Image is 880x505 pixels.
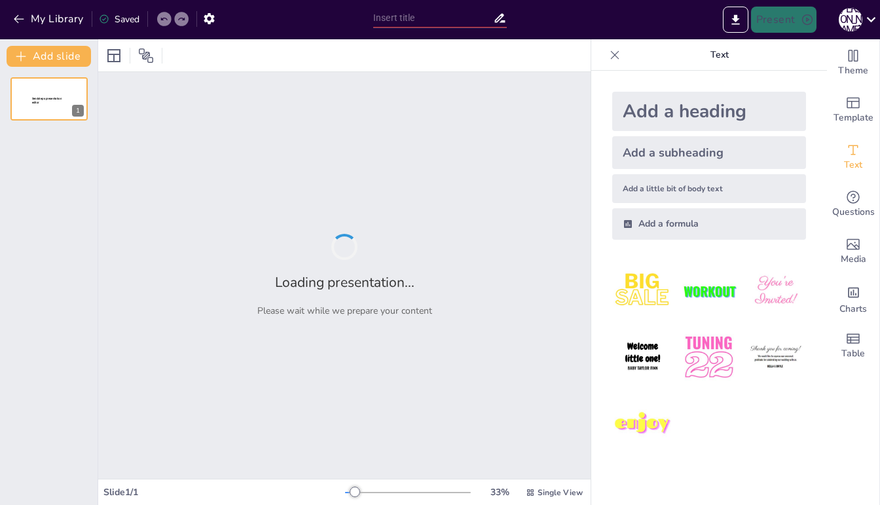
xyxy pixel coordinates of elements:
[723,7,748,33] button: Export to PowerPoint
[839,302,867,316] span: Charts
[745,327,806,388] img: 6.jpeg
[373,9,493,28] input: Insert title
[72,105,84,117] div: 1
[275,273,414,291] h2: Loading presentation...
[103,45,124,66] div: Layout
[10,77,88,121] div: 1
[103,486,345,498] div: Slide 1 / 1
[844,158,862,172] span: Text
[484,486,515,498] div: 33 %
[838,64,868,78] span: Theme
[612,261,673,322] img: 1.jpeg
[827,39,879,86] div: Change the overall theme
[625,39,814,71] p: Text
[745,261,806,322] img: 3.jpeg
[32,97,62,104] span: Sendsteps presentation editor
[678,327,739,388] img: 5.jpeg
[612,394,673,455] img: 7.jpeg
[99,13,139,26] div: Saved
[839,7,862,33] button: [PERSON_NAME]
[827,134,879,181] div: Add text boxes
[839,8,862,31] div: [PERSON_NAME]
[612,208,806,240] div: Add a formula
[7,46,91,67] button: Add slide
[827,181,879,228] div: Get real-time input from your audience
[834,111,873,125] span: Template
[257,305,432,317] p: Please wait while we prepare your content
[612,92,806,131] div: Add a heading
[827,228,879,275] div: Add images, graphics, shapes or video
[827,322,879,369] div: Add a table
[612,136,806,169] div: Add a subheading
[538,487,583,498] span: Single View
[138,48,154,64] span: Position
[832,205,875,219] span: Questions
[841,252,866,267] span: Media
[827,86,879,134] div: Add ready made slides
[612,174,806,203] div: Add a little bit of body text
[751,7,816,33] button: Present
[612,327,673,388] img: 4.jpeg
[678,261,739,322] img: 2.jpeg
[10,9,89,29] button: My Library
[827,275,879,322] div: Add charts and graphs
[841,346,865,361] span: Table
